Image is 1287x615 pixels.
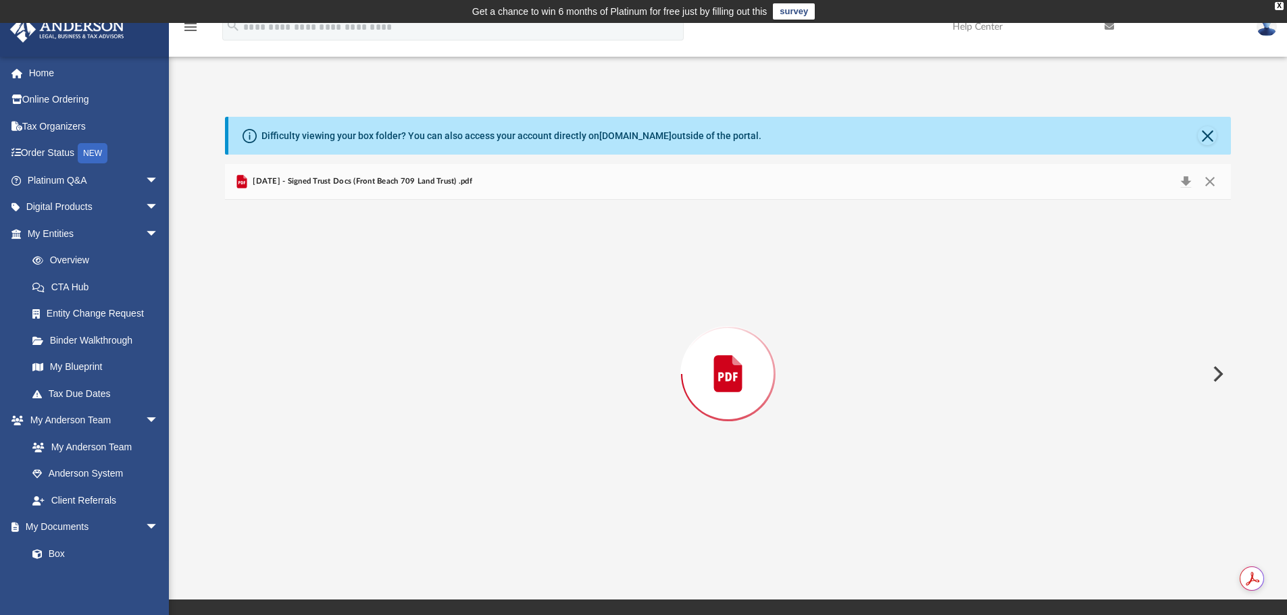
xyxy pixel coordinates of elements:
[145,194,172,221] span: arrow_drop_down
[19,487,172,514] a: Client Referrals
[9,407,172,434] a: My Anderson Teamarrow_drop_down
[599,130,672,141] a: [DOMAIN_NAME]
[1198,172,1222,191] button: Close
[19,380,179,407] a: Tax Due Dates
[1202,355,1232,393] button: Next File
[1275,2,1284,10] div: close
[19,327,179,354] a: Binder Walkthrough
[19,354,172,381] a: My Blueprint
[19,300,179,327] a: Entity Change Request
[19,567,172,594] a: Meeting Minutes
[9,167,179,194] a: Platinum Q&Aarrow_drop_down
[19,460,172,487] a: Anderson System
[145,220,172,248] span: arrow_drop_down
[1174,172,1198,191] button: Download
[145,167,172,194] span: arrow_drop_down
[9,220,179,247] a: My Entitiesarrow_drop_down
[182,26,199,35] a: menu
[78,143,107,163] div: NEW
[9,113,179,140] a: Tax Organizers
[472,3,767,20] div: Get a chance to win 6 months of Platinum for free just by filling out this
[773,3,815,20] a: survey
[9,140,179,167] a: Order StatusNEW
[225,164,1232,548] div: Preview
[9,86,179,113] a: Online Ordering
[250,176,472,188] span: [DATE] - Signed Trust Docs (Front Beach 709 Land Trust) .pdf
[226,18,241,33] i: search
[1257,17,1277,36] img: User Pic
[145,514,172,541] span: arrow_drop_down
[6,16,128,43] img: Anderson Advisors Platinum Portal
[9,194,179,221] a: Digital Productsarrow_drop_down
[19,273,179,300] a: CTA Hub
[9,514,172,541] a: My Documentsarrow_drop_down
[182,19,199,35] i: menu
[1198,126,1217,145] button: Close
[145,407,172,435] span: arrow_drop_down
[261,129,761,143] div: Difficulty viewing your box folder? You can also access your account directly on outside of the p...
[19,540,166,567] a: Box
[19,247,179,274] a: Overview
[9,59,179,86] a: Home
[19,433,166,460] a: My Anderson Team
